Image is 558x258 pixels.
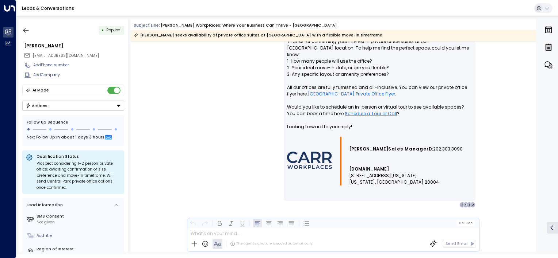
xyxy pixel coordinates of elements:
span: [STREET_ADDRESS][US_STATE] [US_STATE], [GEOGRAPHIC_DATA] 20004 [349,172,439,185]
div: Next Follow Up: [27,134,120,142]
p: Qualification Status [37,154,121,159]
span: [EMAIL_ADDRESS][DOMAIN_NAME] [33,53,99,58]
div: S [466,202,472,208]
p: Hi [PERSON_NAME], Thanks for confirming your interest in private office suites at our [GEOGRAPHIC... [287,25,472,137]
span: [PERSON_NAME] [349,146,388,152]
div: The agent signature is added automatically [230,241,313,246]
div: A [459,202,465,208]
img: AIorK4wmdUJwxG-Ohli4_RqUq38BnJAHKKEYH_xSlvu27wjOc-0oQwkM4SVe9z6dKjMHFqNbWJnNn1sJRSAT [287,152,332,169]
div: AddTitle [37,233,122,239]
div: [PERSON_NAME] seeks availability of private office suites at [GEOGRAPHIC_DATA] with a flexible mo... [134,32,382,39]
span: dan2nowakpr@gmail.com [33,53,99,59]
span: In about 1 days 3 hours [56,134,104,142]
div: Not given [37,219,122,225]
span: D: [429,146,433,152]
div: Button group with a nested menu [22,101,124,111]
div: Follow Up Sequence [27,120,120,125]
a: [DOMAIN_NAME] [349,166,389,172]
a: Leads & Conversations [22,5,74,11]
div: 4 [463,202,469,208]
div: D [470,202,476,208]
label: Region of Interest [37,246,122,252]
div: • [102,25,104,35]
button: Undo [189,219,198,227]
div: Signature [287,137,472,185]
div: AddPhone number [33,62,124,68]
button: Redo [200,219,209,227]
span: Cc Bcc [459,221,473,225]
label: SMS Consent [37,214,122,219]
div: Actions [26,103,48,108]
div: AI Mode [33,87,49,94]
div: Prospect considering 1–2 person private office; awaiting confirmation of size preference and move... [37,161,121,191]
span: Subject Line: [134,23,160,28]
span: | [464,221,465,225]
div: [PERSON_NAME] [24,43,124,49]
a: [GEOGRAPHIC_DATA] Private Office Flyer [308,91,395,97]
span: Sales Manager [388,146,429,152]
a: Schedule a Tour or Call [345,110,397,117]
button: Actions [22,101,124,111]
span: 202.303.3090 [433,146,463,152]
div: Lead Information [25,202,63,208]
div: AddCompany [33,72,124,78]
button: Cc|Bcc [456,220,475,226]
div: [PERSON_NAME] Workplaces: Where Your Business Can Thrive - [GEOGRAPHIC_DATA] [161,23,337,28]
span: Replied [106,27,121,33]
